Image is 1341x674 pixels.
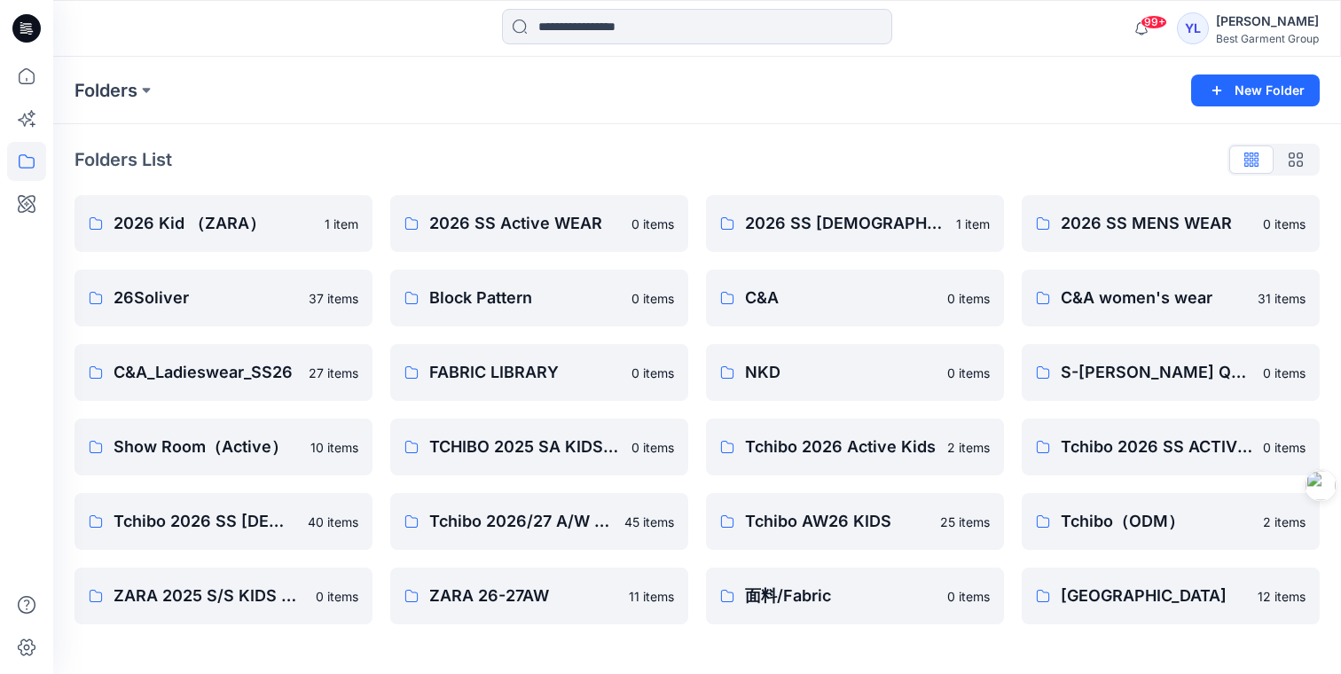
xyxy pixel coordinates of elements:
[429,435,621,459] p: TCHIBO 2025 SA KIDS-WEAR
[114,435,300,459] p: Show Room（Active）
[1177,12,1209,44] div: YL
[1216,32,1319,45] div: Best Garment Group
[390,419,688,475] a: TCHIBO 2025 SA KIDS-WEAR0 items
[390,195,688,252] a: 2026 SS Active WEAR0 items
[745,286,937,310] p: C&A
[429,360,621,385] p: FABRIC LIBRARY
[1258,587,1306,606] p: 12 items
[114,360,298,385] p: C&A_Ladieswear_SS26
[325,215,358,233] p: 1 item
[745,435,937,459] p: Tchibo 2026 Active Kids
[706,270,1004,326] a: C&A0 items
[114,584,305,608] p: ZARA 2025 S/S KIDS HOME
[1061,211,1252,236] p: 2026 SS MENS WEAR
[1263,438,1306,457] p: 0 items
[706,344,1004,401] a: NKD0 items
[1022,493,1320,550] a: Tchibo（ODM）2 items
[1263,215,1306,233] p: 0 items
[74,419,372,475] a: Show Room（Active）10 items
[706,419,1004,475] a: Tchibo 2026 Active Kids2 items
[947,587,990,606] p: 0 items
[1263,364,1306,382] p: 0 items
[310,438,358,457] p: 10 items
[1216,11,1319,32] div: [PERSON_NAME]
[429,286,621,310] p: Block Pattern
[1258,289,1306,308] p: 31 items
[1022,344,1320,401] a: S-[PERSON_NAME] QS fahion0 items
[74,78,137,103] a: Folders
[745,509,929,534] p: Tchibo AW26 KIDS
[74,146,172,173] p: Folders List
[1061,286,1247,310] p: C&A women's wear
[429,211,621,236] p: 2026 SS Active WEAR
[1022,195,1320,252] a: 2026 SS MENS WEAR0 items
[706,568,1004,624] a: 面料/Fabric0 items
[745,360,937,385] p: NKD
[745,584,937,608] p: 面料/Fabric
[74,568,372,624] a: ZARA 2025 S/S KIDS HOME0 items
[631,364,674,382] p: 0 items
[114,286,298,310] p: 26Soliver
[947,289,990,308] p: 0 items
[631,215,674,233] p: 0 items
[309,364,358,382] p: 27 items
[114,509,297,534] p: Tchibo 2026 SS [DEMOGRAPHIC_DATA]-WEAR
[429,509,614,534] p: Tchibo 2026/27 A/W [DEMOGRAPHIC_DATA]-WEAR
[74,270,372,326] a: 26Soliver37 items
[74,344,372,401] a: C&A_Ladieswear_SS2627 items
[390,344,688,401] a: FABRIC LIBRARY0 items
[1061,509,1252,534] p: Tchibo（ODM）
[74,195,372,252] a: 2026 Kid （ZARA）1 item
[1061,360,1252,385] p: S-[PERSON_NAME] QS fahion
[308,513,358,531] p: 40 items
[114,211,314,236] p: 2026 Kid （ZARA）
[390,493,688,550] a: Tchibo 2026/27 A/W [DEMOGRAPHIC_DATA]-WEAR45 items
[390,568,688,624] a: ZARA 26-27AW11 items
[706,493,1004,550] a: Tchibo AW26 KIDS25 items
[631,289,674,308] p: 0 items
[1191,74,1320,106] button: New Folder
[706,195,1004,252] a: 2026 SS [DEMOGRAPHIC_DATA] WEAR1 item
[1061,435,1252,459] p: Tchibo 2026 SS ACTIVE-WEAR
[1022,270,1320,326] a: C&A women's wear31 items
[1022,568,1320,624] a: [GEOGRAPHIC_DATA]12 items
[316,587,358,606] p: 0 items
[1061,584,1247,608] p: [GEOGRAPHIC_DATA]
[956,215,990,233] p: 1 item
[624,513,674,531] p: 45 items
[947,364,990,382] p: 0 items
[631,438,674,457] p: 0 items
[309,289,358,308] p: 37 items
[74,493,372,550] a: Tchibo 2026 SS [DEMOGRAPHIC_DATA]-WEAR40 items
[429,584,618,608] p: ZARA 26-27AW
[1263,513,1306,531] p: 2 items
[1141,15,1167,29] span: 99+
[1022,419,1320,475] a: Tchibo 2026 SS ACTIVE-WEAR0 items
[390,270,688,326] a: Block Pattern0 items
[745,211,945,236] p: 2026 SS [DEMOGRAPHIC_DATA] WEAR
[947,438,990,457] p: 2 items
[940,513,990,531] p: 25 items
[629,587,674,606] p: 11 items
